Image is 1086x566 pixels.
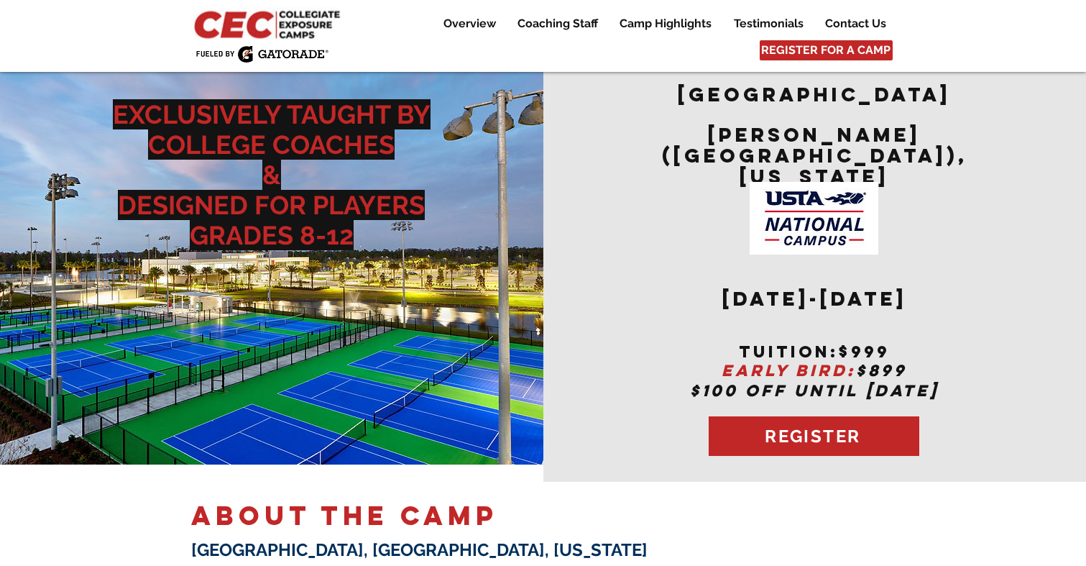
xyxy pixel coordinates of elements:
span: tuition:$999 [739,342,890,362]
img: CEC Logo Primary_edited.jpg [191,7,346,40]
p: Testimonials [727,15,811,32]
span: EXCLUSIVELY TAUGHT BY COLLEGE COACHES [113,99,431,160]
p: Overview [436,15,503,32]
span: ABOUT THE CAMP [191,499,498,532]
a: Testimonials [723,15,814,32]
p: Contact Us [818,15,893,32]
span: [PERSON_NAME] [708,122,921,147]
a: Camp Highlights [609,15,722,32]
nav: Site [421,15,896,32]
span: [DATE]-[DATE] [722,286,907,311]
span: [GEOGRAPHIC_DATA], [GEOGRAPHIC_DATA], [US_STATE] [191,539,648,560]
button: REGISTER [709,416,919,456]
span: REGISTER [765,426,860,447]
img: Fueled by Gatorade.png [195,45,328,63]
p: Camp Highlights [612,15,719,32]
img: USTA Campus image_edited.jpg [750,182,878,255]
span: EARLY BIRD: [722,360,856,380]
a: Overview [433,15,506,32]
span: [GEOGRAPHIC_DATA] [678,82,951,106]
a: Contact Us [814,15,896,32]
span: & [262,160,281,190]
span: GRADES 8-12 [190,220,354,250]
span: DESIGNED FOR PLAYERS [118,190,425,220]
span: $899 [856,360,907,380]
a: Coaching Staff [507,15,608,32]
span: $100 OFF UNTIL [DATE] [690,380,939,401]
span: REGISTER FOR A CAMP [761,42,891,58]
span: ([GEOGRAPHIC_DATA]), [US_STATE] [662,143,967,188]
p: Coaching Staff [510,15,605,32]
a: REGISTER FOR A CAMP [760,40,893,60]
